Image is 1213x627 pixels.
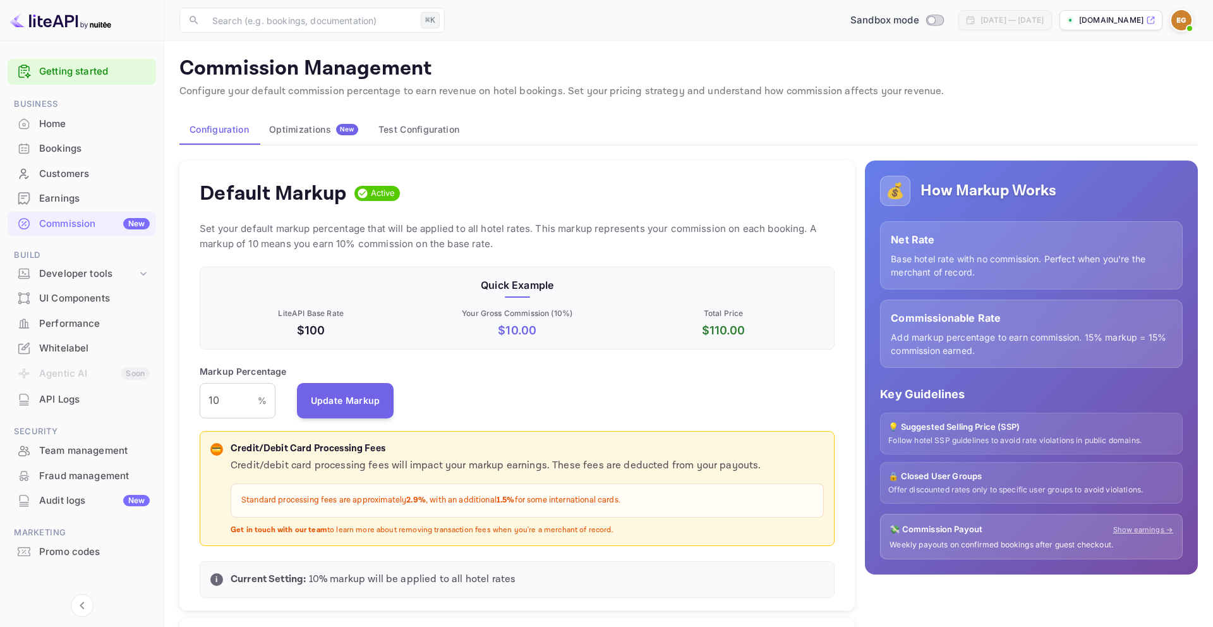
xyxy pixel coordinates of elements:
[623,308,824,319] p: Total Price
[39,192,150,206] div: Earnings
[8,526,156,540] span: Marketing
[336,125,358,133] span: New
[297,383,394,418] button: Update Markup
[39,117,150,131] div: Home
[850,13,919,28] span: Sandbox mode
[210,277,824,293] p: Quick Example
[39,545,150,559] div: Promo codes
[39,217,150,231] div: Commission
[210,308,411,319] p: LiteAPI Base Rate
[8,387,156,412] div: API Logs
[8,489,156,512] a: Audit logsNew
[880,386,1183,403] p: Key Guidelines
[368,114,469,145] button: Test Configuration
[891,310,1172,326] p: Commissionable Rate
[212,444,221,455] p: 💳
[888,470,1174,483] p: 🔒 Closed User Groups
[366,187,401,200] span: Active
[497,495,515,506] strong: 1.5%
[231,572,824,587] p: 10 % markup will be applied to all hotel rates
[231,458,824,473] p: Credit/debit card processing fees will impact your markup earnings. These fees are deducted from ...
[39,317,150,331] div: Performance
[8,263,156,285] div: Developer tools
[416,308,617,319] p: Your Gross Commission ( 10 %)
[888,421,1174,434] p: 💡 Suggested Selling Price (SSP)
[886,180,905,202] p: 💰
[8,312,156,336] div: Performance
[8,464,156,487] a: Fraud management
[891,331,1172,357] p: Add markup percentage to earn commission. 15% markup = 15% commission earned.
[200,221,835,252] p: Set your default markup percentage that will be applied to all hotel rates. This markup represent...
[231,525,327,535] strong: Get in touch with our team
[406,495,426,506] strong: 2.9%
[888,485,1174,496] p: Offer discounted rates only to specific user groups to avoid violations.
[123,495,150,506] div: New
[1079,15,1144,26] p: [DOMAIN_NAME]
[179,56,1198,82] p: Commission Management
[920,181,1056,201] h5: How Markup Works
[71,594,94,617] button: Collapse navigation
[179,114,259,145] button: Configuration
[8,162,156,186] div: Customers
[8,137,156,161] div: Bookings
[39,393,150,407] div: API Logs
[1113,525,1173,535] a: Show earnings →
[8,248,156,262] span: Build
[845,13,948,28] div: Switch to Production mode
[179,84,1198,99] p: Configure your default commission percentage to earn revenue on hotel bookings. Set your pricing ...
[39,142,150,156] div: Bookings
[8,112,156,137] div: Home
[39,341,150,356] div: Whitelabel
[981,15,1044,26] div: [DATE] — [DATE]
[39,267,137,281] div: Developer tools
[888,435,1174,446] p: Follow hotel SSP guidelines to avoid rate violations in public domains.
[8,162,156,185] a: Customers
[231,442,824,456] p: Credit/Debit Card Processing Fees
[215,574,217,585] p: i
[623,322,824,339] p: $ 110.00
[8,212,156,236] div: CommissionNew
[416,322,617,339] p: $ 10.00
[8,336,156,360] a: Whitelabel
[8,425,156,439] span: Security
[205,8,416,33] input: Search (e.g. bookings, documentation)
[8,540,156,564] div: Promo codes
[231,525,824,536] p: to learn more about removing transaction fees when you're a merchant of record.
[421,12,440,28] div: ⌘K
[8,464,156,489] div: Fraud management
[8,336,156,361] div: Whitelabel
[8,112,156,135] a: Home
[8,286,156,311] div: UI Components
[8,540,156,563] a: Promo codes
[123,218,150,229] div: New
[8,312,156,335] a: Performance
[8,439,156,463] div: Team management
[39,64,150,79] a: Getting started
[8,212,156,235] a: CommissionNew
[269,124,358,135] div: Optimizations
[891,232,1172,247] p: Net Rate
[8,186,156,211] div: Earnings
[241,494,813,507] p: Standard processing fees are approximately , with an additional for some international cards.
[8,286,156,310] a: UI Components
[39,167,150,181] div: Customers
[8,97,156,111] span: Business
[8,387,156,411] a: API Logs
[890,540,1173,551] p: Weekly payouts on confirmed bookings after guest checkout.
[210,322,411,339] p: $100
[200,383,258,418] input: 0
[39,469,150,484] div: Fraud management
[200,181,347,206] h4: Default Markup
[200,365,287,378] p: Markup Percentage
[8,59,156,85] div: Getting started
[39,444,150,458] div: Team management
[39,291,150,306] div: UI Components
[8,137,156,160] a: Bookings
[8,186,156,210] a: Earnings
[8,439,156,462] a: Team management
[1171,10,1192,30] img: Eduardo Granados
[891,252,1172,279] p: Base hotel rate with no commission. Perfect when you're the merchant of record.
[10,10,111,30] img: LiteAPI logo
[258,394,267,407] p: %
[890,523,982,536] p: 💸 Commission Payout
